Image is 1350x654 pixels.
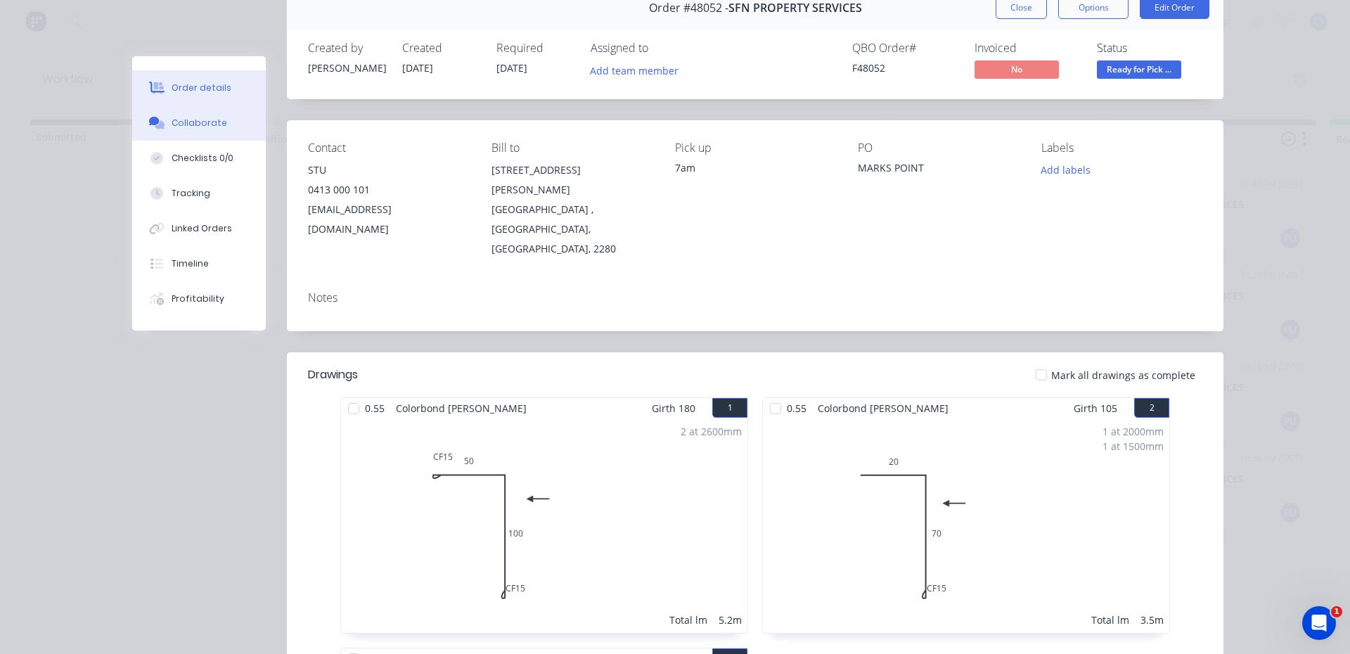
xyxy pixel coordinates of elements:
span: [DATE] [402,61,433,75]
span: Order #48052 - [649,1,728,15]
div: Notes [308,291,1202,304]
div: [PERSON_NAME] [308,60,385,75]
div: STU0413 000 101[EMAIL_ADDRESS][DOMAIN_NAME] [308,160,469,239]
span: Girth 105 [1074,398,1117,418]
span: Mark all drawings as complete [1051,368,1195,383]
button: Add team member [591,60,686,79]
iframe: Intercom live chat [1302,606,1336,640]
button: 2 [1134,398,1169,418]
div: Checklists 0/0 [172,152,233,165]
button: Profitability [132,281,266,316]
div: Total lm [1091,613,1129,627]
div: Created by [308,41,385,55]
button: 1 [712,398,747,418]
button: Tracking [132,176,266,211]
div: Timeline [172,257,209,270]
div: Collaborate [172,117,227,129]
span: Colorbond [PERSON_NAME] [390,398,532,418]
button: Order details [132,70,266,105]
button: Timeline [132,246,266,281]
span: Girth 180 [652,398,695,418]
div: Profitability [172,293,224,305]
div: [STREET_ADDRESS][PERSON_NAME][GEOGRAPHIC_DATA] , [GEOGRAPHIC_DATA], [GEOGRAPHIC_DATA], 2280 [491,160,652,259]
div: 3.5m [1140,613,1164,627]
div: F48052 [852,60,958,75]
span: SFN PROPERTY SERVICES [728,1,862,15]
div: Linked Orders [172,222,232,235]
div: [STREET_ADDRESS][PERSON_NAME] [491,160,652,200]
div: PO [858,141,1019,155]
div: Drawings [308,366,358,383]
div: 5.2m [719,613,742,627]
div: 1 at 2000mm [1102,424,1164,439]
div: Labels [1041,141,1202,155]
div: 0CF1550CF151002 at 2600mmTotal lm5.2m [341,418,747,633]
button: Add labels [1034,160,1098,179]
div: MARKS POINT [858,160,1019,180]
span: 0.55 [781,398,812,418]
div: Pick up [675,141,836,155]
span: [DATE] [496,61,527,75]
div: 7am [675,160,836,175]
div: QBO Order # [852,41,958,55]
div: Assigned to [591,41,731,55]
div: Invoiced [975,41,1080,55]
button: Checklists 0/0 [132,141,266,176]
div: Total lm [669,613,707,627]
button: Add team member [583,60,686,79]
div: Created [402,41,480,55]
span: Colorbond [PERSON_NAME] [812,398,954,418]
div: 0413 000 101 [308,180,469,200]
div: Contact [308,141,469,155]
div: Status [1097,41,1202,55]
div: [GEOGRAPHIC_DATA] , [GEOGRAPHIC_DATA], [GEOGRAPHIC_DATA], 2280 [491,200,652,259]
button: Linked Orders [132,211,266,246]
div: 1 at 1500mm [1102,439,1164,454]
span: No [975,60,1059,78]
button: Ready for Pick ... [1097,60,1181,82]
div: STU [308,160,469,180]
span: 0.55 [359,398,390,418]
div: Bill to [491,141,652,155]
span: 1 [1331,606,1342,617]
div: Tracking [172,187,210,200]
div: 020CF15701 at 2000mm1 at 1500mmTotal lm3.5m [763,418,1169,633]
div: [EMAIL_ADDRESS][DOMAIN_NAME] [308,200,469,239]
div: 2 at 2600mm [681,424,742,439]
span: Ready for Pick ... [1097,60,1181,78]
div: Required [496,41,574,55]
button: Collaborate [132,105,266,141]
div: Order details [172,82,231,94]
